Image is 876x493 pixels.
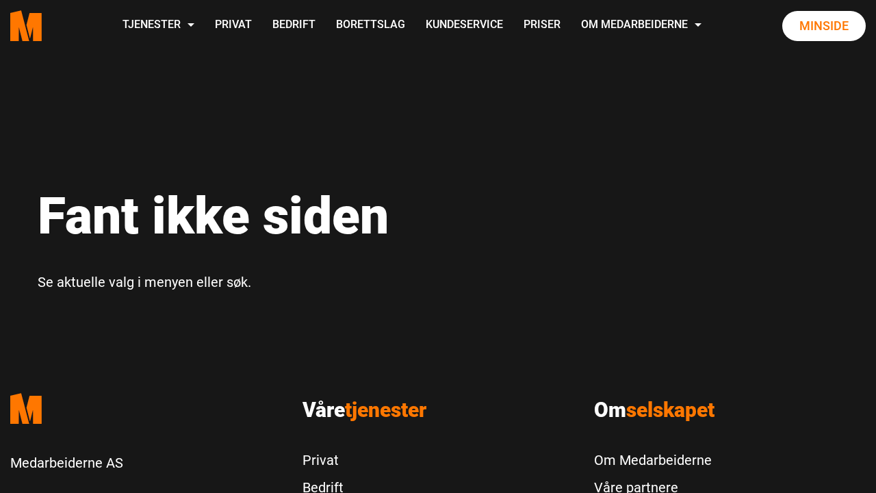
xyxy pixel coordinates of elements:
[10,451,282,475] p: Medarbeiderne AS
[326,1,415,50] a: Borettslag
[302,398,574,422] h3: Våre
[345,398,426,422] span: tjenester
[38,185,838,246] h1: Fant ikke siden
[302,446,483,474] a: Privat
[38,270,838,294] p: Se aktuelle valg i menyen eller søk.
[205,1,262,50] a: Privat
[571,1,712,50] a: Om Medarbeiderne
[415,1,513,50] a: Kundeservice
[594,446,712,474] a: Om Medarbeiderne
[513,1,571,50] a: Priser
[594,398,866,422] h3: Om
[626,398,714,422] span: selskapet
[262,1,326,50] a: Bedrift
[782,11,866,41] a: Minside
[10,383,282,434] a: Medarbeiderne start
[112,1,205,50] a: Tjenester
